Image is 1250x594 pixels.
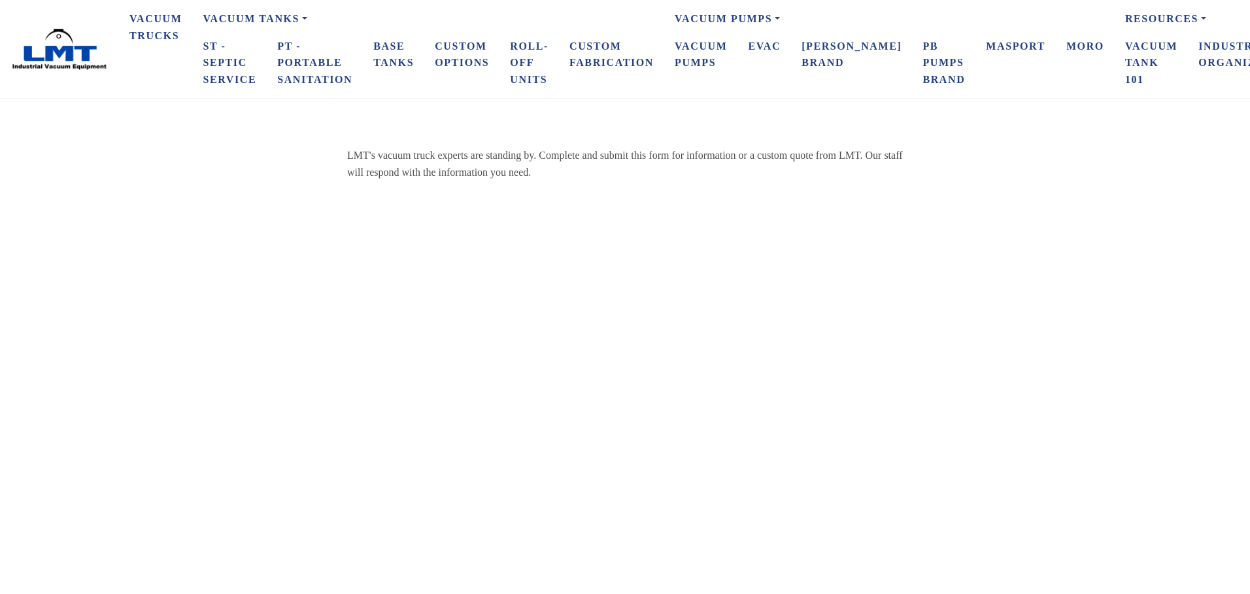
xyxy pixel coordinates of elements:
[347,147,903,180] div: LMT's vacuum truck experts are standing by. Complete and submit this form for information or a cu...
[192,33,267,93] a: ST - Septic Service
[975,33,1056,60] a: Masport
[737,33,791,60] a: eVAC
[363,33,424,76] a: Base Tanks
[664,5,1115,33] a: Vacuum Pumps
[1115,33,1188,93] a: Vacuum Tank 101
[664,33,737,76] a: Vacuum Pumps
[119,5,192,49] a: Vacuum Trucks
[192,5,664,33] a: Vacuum Tanks
[912,33,975,93] a: PB Pumps Brand
[791,33,912,76] a: [PERSON_NAME] Brand
[424,33,499,76] a: Custom Options
[10,28,109,71] img: LMT
[267,33,363,93] a: PT - Portable Sanitation
[1056,33,1115,60] a: Moro
[559,33,664,76] a: Custom Fabrication
[499,33,559,93] a: Roll-Off Units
